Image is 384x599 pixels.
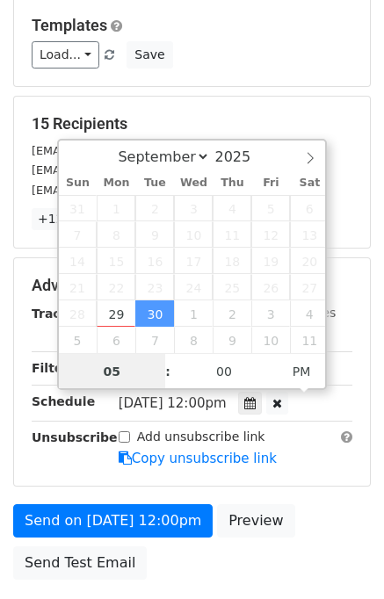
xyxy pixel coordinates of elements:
[59,327,98,353] span: October 5, 2025
[59,221,98,248] span: September 7, 2025
[290,177,329,189] span: Sat
[213,177,251,189] span: Thu
[32,430,118,444] strong: Unsubscribe
[213,327,251,353] span: October 9, 2025
[13,546,147,580] a: Send Test Email
[32,394,95,408] strong: Schedule
[97,195,135,221] span: September 1, 2025
[32,114,352,134] h5: 15 Recipients
[213,274,251,300] span: September 25, 2025
[251,221,290,248] span: September 12, 2025
[170,354,278,389] input: Minute
[290,221,329,248] span: September 13, 2025
[251,177,290,189] span: Fri
[174,221,213,248] span: September 10, 2025
[213,300,251,327] span: October 2, 2025
[251,327,290,353] span: October 10, 2025
[174,327,213,353] span: October 8, 2025
[290,274,329,300] span: September 27, 2025
[97,300,135,327] span: September 29, 2025
[210,148,273,165] input: Year
[213,248,251,274] span: September 18, 2025
[32,276,352,295] h5: Advanced
[59,300,98,327] span: September 28, 2025
[174,177,213,189] span: Wed
[135,327,174,353] span: October 7, 2025
[290,300,329,327] span: October 4, 2025
[119,451,277,466] a: Copy unsubscribe link
[97,248,135,274] span: September 15, 2025
[97,274,135,300] span: September 22, 2025
[135,177,174,189] span: Tue
[135,195,174,221] span: September 2, 2025
[251,195,290,221] span: September 5, 2025
[32,16,107,34] a: Templates
[251,300,290,327] span: October 3, 2025
[32,307,91,321] strong: Tracking
[135,248,174,274] span: September 16, 2025
[97,327,135,353] span: October 6, 2025
[290,327,329,353] span: October 11, 2025
[32,208,105,230] a: +12 more
[278,354,326,389] span: Click to toggle
[32,144,228,157] small: [EMAIL_ADDRESS][DOMAIN_NAME]
[174,248,213,274] span: September 17, 2025
[127,41,172,69] button: Save
[213,221,251,248] span: September 11, 2025
[135,274,174,300] span: September 23, 2025
[59,274,98,300] span: September 21, 2025
[165,354,170,389] span: :
[97,177,135,189] span: Mon
[32,163,228,177] small: [EMAIL_ADDRESS][DOMAIN_NAME]
[32,41,99,69] a: Load...
[251,274,290,300] span: September 26, 2025
[213,195,251,221] span: September 4, 2025
[137,428,265,446] label: Add unsubscribe link
[59,195,98,221] span: August 31, 2025
[97,221,135,248] span: September 8, 2025
[251,248,290,274] span: September 19, 2025
[135,300,174,327] span: September 30, 2025
[135,221,174,248] span: September 9, 2025
[174,274,213,300] span: September 24, 2025
[119,395,227,411] span: [DATE] 12:00pm
[59,177,98,189] span: Sun
[32,361,76,375] strong: Filters
[13,504,213,538] a: Send on [DATE] 12:00pm
[59,354,166,389] input: Hour
[290,195,329,221] span: September 6, 2025
[290,248,329,274] span: September 20, 2025
[174,195,213,221] span: September 3, 2025
[59,248,98,274] span: September 14, 2025
[217,504,294,538] a: Preview
[32,184,228,197] small: [EMAIL_ADDRESS][DOMAIN_NAME]
[174,300,213,327] span: October 1, 2025
[296,515,384,599] iframe: Chat Widget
